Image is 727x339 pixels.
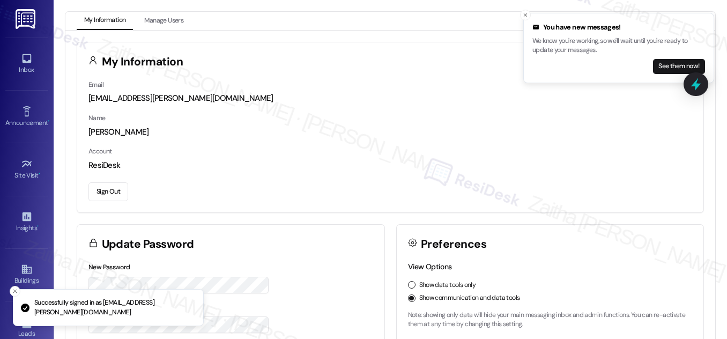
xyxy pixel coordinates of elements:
span: • [39,170,40,178]
button: See them now! [653,59,705,74]
label: Show data tools only [419,281,476,290]
label: Email [88,80,103,89]
div: [EMAIL_ADDRESS][PERSON_NAME][DOMAIN_NAME] [88,93,692,104]
h3: Preferences [421,239,486,250]
a: Buildings [5,260,48,289]
button: Close toast [10,286,20,297]
h3: Update Password [102,239,194,250]
label: Show communication and data tools [419,293,520,303]
div: ResiDesk [88,160,692,171]
button: Manage Users [137,12,191,30]
label: Account [88,147,112,156]
a: Inbox [5,49,48,78]
div: You have new messages! [532,22,705,33]
h3: My Information [102,56,183,68]
span: • [48,117,49,125]
button: Sign Out [88,182,128,201]
button: Close toast [520,10,531,20]
div: [PERSON_NAME] [88,127,692,138]
label: Name [88,114,106,122]
p: Note: showing only data will hide your main messaging inbox and admin functions. You can re-activ... [408,311,693,329]
a: Insights • [5,208,48,237]
label: New Password [88,263,130,271]
button: My Information [77,12,133,30]
span: • [37,223,39,230]
label: View Options [408,262,452,271]
img: ResiDesk Logo [16,9,38,29]
a: Site Visit • [5,155,48,184]
p: We know you're working, so we'll wait until you're ready to update your messages. [532,36,705,55]
p: Successfully signed in as [EMAIL_ADDRESS][PERSON_NAME][DOMAIN_NAME] [34,298,195,317]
